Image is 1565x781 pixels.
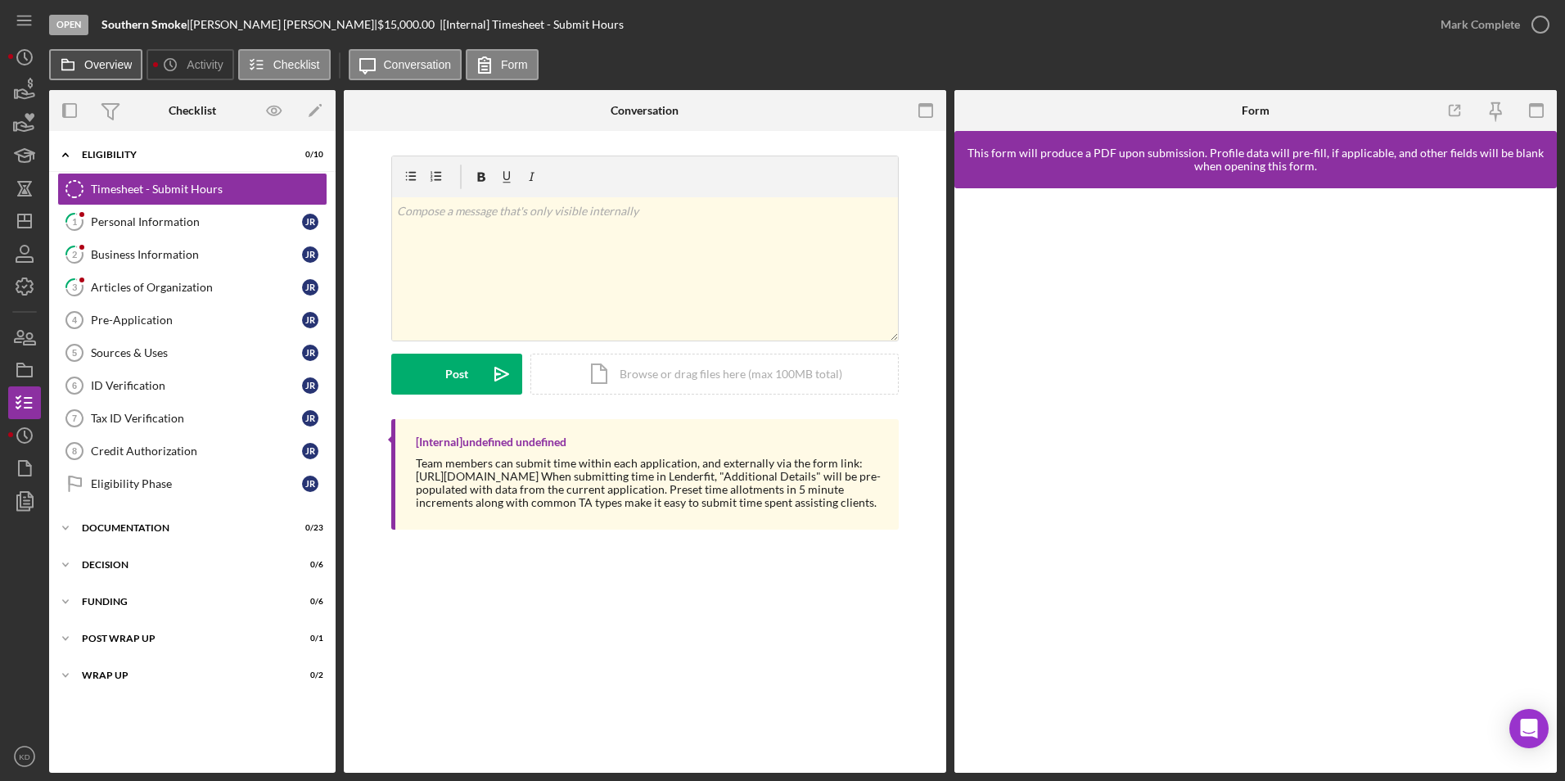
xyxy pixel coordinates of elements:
div: 0 / 1 [294,634,323,643]
div: Checklist [169,104,216,117]
label: Activity [187,58,223,71]
div: Open Intercom Messenger [1509,709,1549,748]
tspan: 7 [72,413,77,423]
div: Post Wrap Up [82,634,282,643]
div: 0 / 23 [294,523,323,533]
a: 8Credit AuthorizationJR [57,435,327,467]
a: 3Articles of OrganizationJR [57,271,327,304]
div: J R [302,345,318,361]
div: Documentation [82,523,282,533]
div: Post [445,354,468,395]
div: 0 / 6 [294,560,323,570]
div: Wrap up [82,670,282,680]
div: Conversation [611,104,679,117]
div: Funding [82,597,282,607]
button: Mark Complete [1424,8,1557,41]
label: Overview [84,58,132,71]
tspan: 3 [72,282,77,292]
tspan: 5 [72,348,77,358]
div: J R [302,443,318,459]
div: J R [302,377,318,394]
tspan: 6 [72,381,77,390]
a: Timesheet - Submit Hours [57,173,327,205]
button: Conversation [349,49,462,80]
a: 1Personal InformationJR [57,205,327,238]
button: Form [466,49,539,80]
div: J R [302,246,318,263]
div: Tax ID Verification [91,412,302,425]
tspan: 4 [72,315,78,325]
iframe: Lenderfit form [971,205,1542,756]
div: [PERSON_NAME] [PERSON_NAME] | [190,18,377,31]
div: [Internal] undefined undefined [416,436,566,449]
div: Form [1242,104,1270,117]
div: J R [302,476,318,492]
label: Form [501,58,528,71]
div: J R [302,410,318,427]
label: Checklist [273,58,320,71]
div: Business Information [91,248,302,261]
div: Pre-Application [91,314,302,327]
div: Open [49,15,88,35]
div: J R [302,279,318,296]
a: 4Pre-ApplicationJR [57,304,327,336]
a: 2Business InformationJR [57,238,327,271]
div: Team members can submit time within each application, and externally via the form link: [URL][DOM... [416,457,882,509]
b: Southern Smoke [101,17,187,31]
div: | [Internal] Timesheet - Submit Hours [440,18,624,31]
div: 0 / 10 [294,150,323,160]
tspan: 8 [72,446,77,456]
div: Eligibility [82,150,282,160]
button: Checklist [238,49,331,80]
div: Credit Authorization [91,445,302,458]
button: Activity [147,49,233,80]
div: Personal Information [91,215,302,228]
tspan: 2 [72,249,77,260]
tspan: 1 [72,216,77,227]
a: 7Tax ID VerificationJR [57,402,327,435]
text: KD [19,752,29,761]
div: This form will produce a PDF upon submission. Profile data will pre-fill, if applicable, and othe... [963,147,1549,173]
div: Decision [82,560,282,570]
button: KD [8,740,41,773]
a: Eligibility PhaseJR [57,467,327,500]
div: | [101,18,190,31]
div: $15,000.00 [377,18,440,31]
a: 5Sources & UsesJR [57,336,327,369]
div: ID Verification [91,379,302,392]
div: Articles of Organization [91,281,302,294]
a: 6ID VerificationJR [57,369,327,402]
label: Conversation [384,58,452,71]
div: 0 / 2 [294,670,323,680]
div: J R [302,312,318,328]
button: Overview [49,49,142,80]
div: Sources & Uses [91,346,302,359]
div: Eligibility Phase [91,477,302,490]
div: 0 / 6 [294,597,323,607]
button: Post [391,354,522,395]
div: J R [302,214,318,230]
div: Timesheet - Submit Hours [91,183,327,196]
div: Mark Complete [1441,8,1520,41]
